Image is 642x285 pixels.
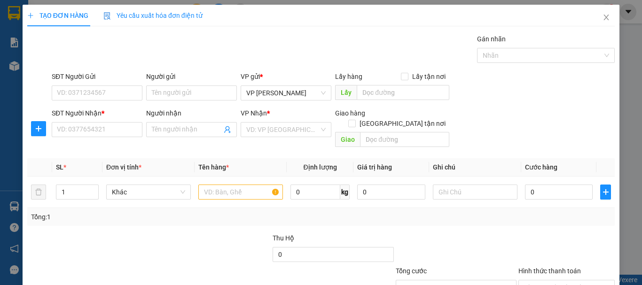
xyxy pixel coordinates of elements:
[360,132,449,147] input: Dọc đường
[357,85,449,100] input: Dọc đường
[357,163,392,171] span: Giá trị hàng
[525,163,557,171] span: Cước hàng
[335,85,357,100] span: Lấy
[518,267,581,275] label: Hình thức thanh toán
[31,185,46,200] button: delete
[103,12,111,20] img: icon
[224,126,231,133] span: user-add
[52,108,142,118] div: SĐT Người Nhận
[603,14,610,21] span: close
[31,212,249,222] div: Tổng: 1
[408,71,449,82] span: Lấy tận nơi
[27,12,34,19] span: plus
[56,163,63,171] span: SL
[429,158,521,177] th: Ghi chú
[146,108,237,118] div: Người nhận
[106,163,141,171] span: Đơn vị tính
[335,109,365,117] span: Giao hàng
[112,185,185,199] span: Khác
[335,73,362,80] span: Lấy hàng
[396,267,427,275] span: Tổng cước
[103,12,203,19] span: Yêu cầu xuất hóa đơn điện tử
[31,125,46,132] span: plus
[433,185,517,200] input: Ghi Chú
[357,185,425,200] input: 0
[241,71,331,82] div: VP gửi
[340,185,350,200] span: kg
[246,86,326,100] span: VP Thành Thái
[335,132,360,147] span: Giao
[27,12,88,19] span: TẠO ĐƠN HÀNG
[303,163,337,171] span: Định lượng
[198,163,229,171] span: Tên hàng
[52,71,142,82] div: SĐT Người Gửi
[356,118,449,129] span: [GEOGRAPHIC_DATA] tận nơi
[601,188,611,196] span: plus
[241,109,267,117] span: VP Nhận
[477,35,506,43] label: Gán nhãn
[198,185,283,200] input: VD: Bàn, Ghế
[146,71,237,82] div: Người gửi
[593,5,619,31] button: Close
[600,185,611,200] button: plus
[273,234,294,242] span: Thu Hộ
[31,121,46,136] button: plus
